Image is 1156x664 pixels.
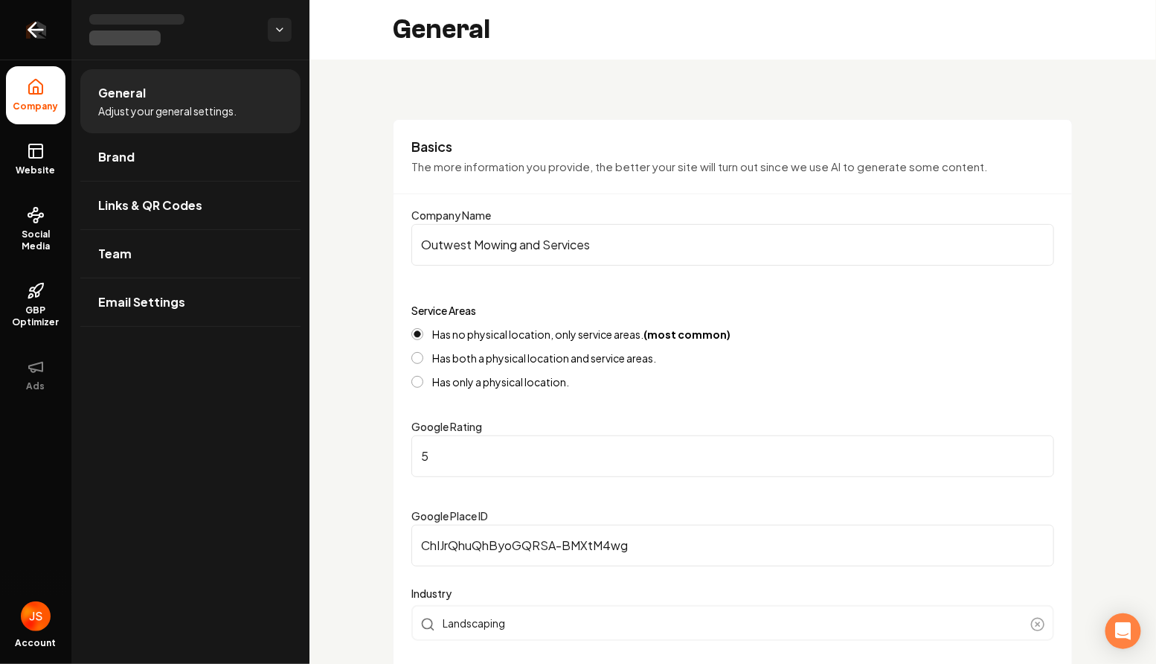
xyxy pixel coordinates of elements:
label: Google Rating [411,420,482,433]
span: GBP Optimizer [6,304,65,328]
a: GBP Optimizer [6,270,65,340]
span: Adjust your general settings. [98,103,237,118]
a: Email Settings [80,278,301,326]
span: Ads [21,380,51,392]
span: General [98,84,146,102]
a: Brand [80,133,301,181]
img: James Shamoun [21,601,51,631]
label: Has only a physical location. [432,377,569,387]
a: Social Media [6,194,65,264]
label: Has no physical location, only service areas. [432,329,730,339]
input: Company Name [411,224,1054,266]
label: Has both a physical location and service areas. [432,353,656,363]
span: Social Media [6,229,65,252]
a: Team [80,230,301,278]
input: Google Rating [411,435,1054,477]
span: Team [98,245,132,263]
label: Service Areas [411,304,476,317]
span: Links & QR Codes [98,197,202,214]
label: Industry [411,584,1054,602]
p: The more information you provide, the better your site will turn out since we use AI to generate ... [411,159,1054,176]
label: Google Place ID [411,509,488,523]
label: Company Name [411,208,491,222]
h3: Basics [411,138,1054,156]
span: Website [10,165,62,176]
span: Brand [98,148,135,166]
input: Google Place ID [411,525,1054,566]
span: Account [16,637,57,649]
strong: (most common) [643,328,730,341]
a: Links & QR Codes [80,182,301,229]
h2: General [393,15,490,45]
span: Company [7,100,65,112]
button: Open user button [21,601,51,631]
a: Website [6,130,65,188]
button: Ads [6,346,65,404]
span: Email Settings [98,293,185,311]
div: Open Intercom Messenger [1105,613,1141,649]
